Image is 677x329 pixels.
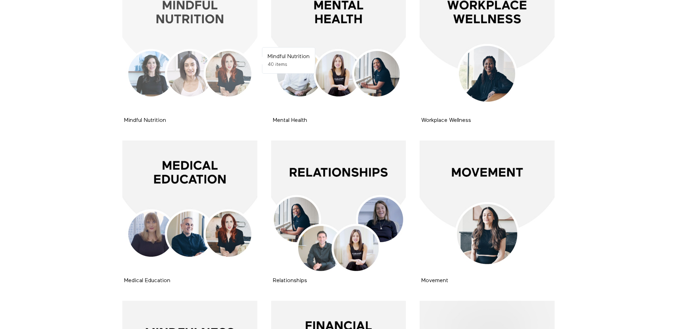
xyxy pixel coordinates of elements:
a: Movement [420,141,555,275]
a: Medical Education [122,141,257,275]
a: Relationships [271,141,406,275]
a: Movement [421,278,448,283]
a: Workplace Wellness [421,118,471,123]
a: Medical Education [124,278,170,283]
span: 40 items [268,62,287,67]
strong: Mindful Nutrition [268,54,310,60]
a: Mental Health [273,118,307,123]
strong: Medical Education [124,278,170,284]
a: Relationships [273,278,307,283]
strong: Relationships [273,278,307,284]
a: Mindful Nutrition [124,118,166,123]
strong: Movement [421,278,448,284]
